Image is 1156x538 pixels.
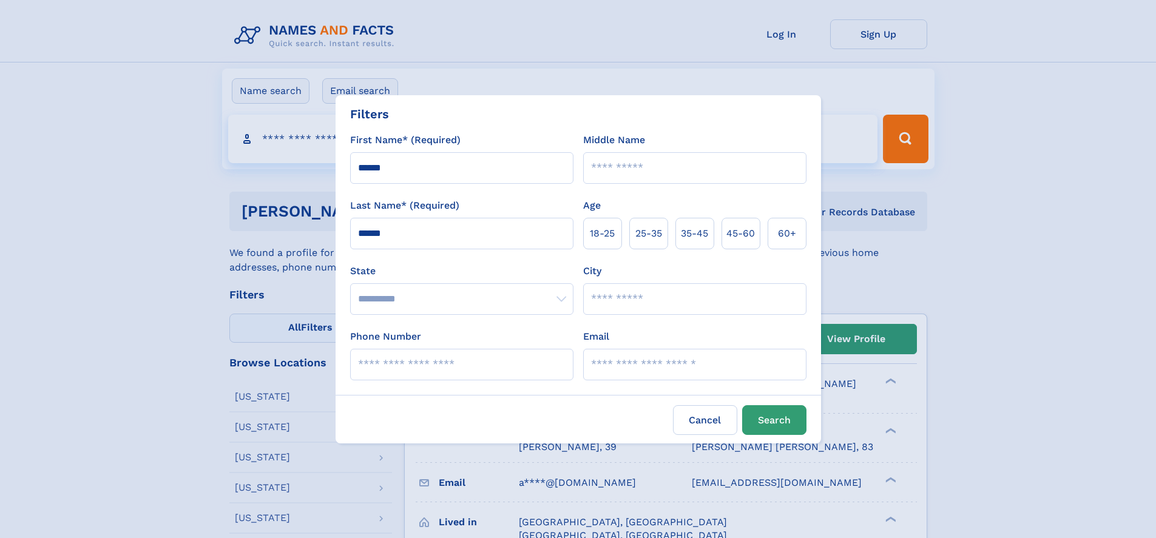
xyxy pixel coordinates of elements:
span: 45‑60 [726,226,755,241]
span: 18‑25 [590,226,615,241]
label: City [583,264,601,278]
label: Middle Name [583,133,645,147]
span: 35‑45 [681,226,708,241]
label: Email [583,329,609,344]
label: First Name* (Required) [350,133,461,147]
label: Age [583,198,601,213]
div: Filters [350,105,389,123]
label: Last Name* (Required) [350,198,459,213]
label: State [350,264,573,278]
button: Search [742,405,806,435]
label: Cancel [673,405,737,435]
span: 25‑35 [635,226,662,241]
label: Phone Number [350,329,421,344]
span: 60+ [778,226,796,241]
